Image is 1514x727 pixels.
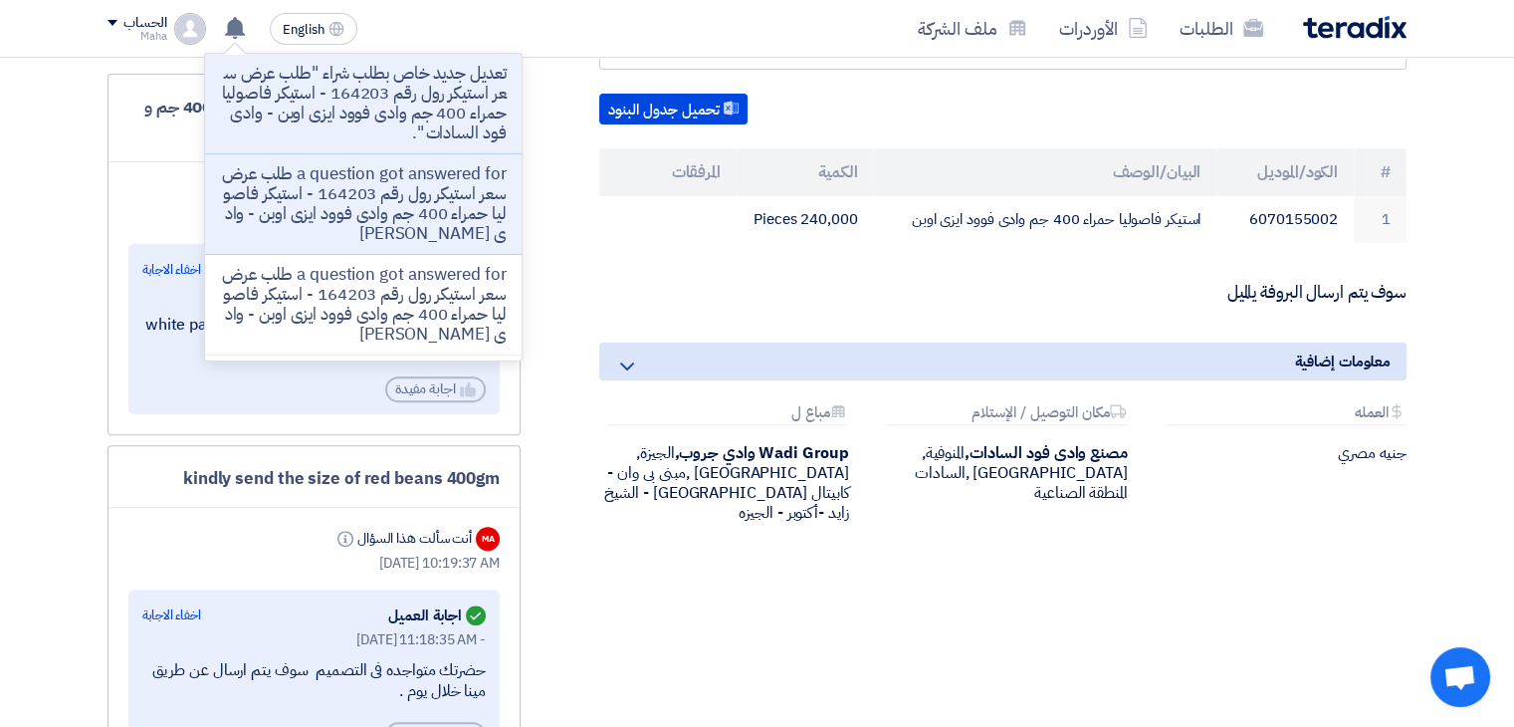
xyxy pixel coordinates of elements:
[221,164,506,244] p: a question got answered for طلب عرض سعر استيكر رول رقم 164203 - استيكر فاصوليا حمراء 400 جم وادى ...
[476,527,500,551] div: MA
[1430,647,1490,707] a: Open chat
[599,148,737,196] th: المرفقات
[108,31,166,42] div: Maha
[221,265,506,345] p: a question got answered for طلب عرض سعر استيكر رول رقم 164203 - استيكر فاصوليا حمراء 400 جم وادى ...
[1166,404,1406,425] div: العمله
[1164,5,1279,52] a: الطلبات
[878,443,1127,503] div: المنوفية, [GEOGRAPHIC_DATA] ,السادات المنطقة الصناعية
[283,23,324,37] span: English
[385,376,486,402] div: اجابة مفيدة
[142,315,486,357] div: white paper foe the size please review the mail sent by [PERSON_NAME].
[142,606,201,625] div: اخفاء الاجابة
[128,553,500,574] div: [DATE] 10:19:37 AM
[1216,148,1354,196] th: الكود/الموديل
[123,15,166,32] div: الحساب
[874,196,1217,243] td: استيكر فاصوليا حمراء 400 جم وادى فوود ايزى اوبن
[1354,196,1406,243] td: 1
[142,284,486,305] div: [DATE] 3:09:48 PM -
[1043,5,1164,52] a: الأوردرات
[965,441,1128,465] b: مصنع وادى فود السادات,
[1294,351,1391,372] span: معلومات إضافية
[886,404,1127,425] div: مكان التوصيل / الإستلام
[128,207,500,228] div: [DATE] 2:53:52 PM
[599,94,748,125] button: تحميل جدول البنود
[607,404,848,425] div: مباع ل
[142,629,486,650] div: [DATE] 11:18:35 AM -
[1216,196,1354,243] td: 6070155002
[902,5,1043,52] a: ملف الشركة
[737,196,874,243] td: 240,000 Pieces
[1303,16,1406,39] img: Teradix logo
[128,466,500,492] div: kindly send the size of red beans 400gm
[142,260,201,280] div: اخفاء الاجابة
[128,95,500,145] div: ارجو ارسال المقاس الخاص بالفاصوليا الحمراء 400 جم و الخامة المطلوبة
[1354,148,1406,196] th: #
[270,13,357,45] button: English
[737,148,874,196] th: الكمية
[174,13,206,45] img: profile_test.png
[874,148,1217,196] th: البيان/الوصف
[221,64,506,143] p: تعديل جديد خاص بطلب شراء "طلب عرض سعر استيكر رول رقم 164203 - استيكر فاصوليا حمراء 400 جم وادى فو...
[142,660,486,702] div: حضرتك متواجده فى التصميم سوف يتم ارسال عن طريق مينا خلال يوم .
[388,602,486,629] div: اجابة العميل
[674,441,848,465] b: Wadi Group وادي جروب,
[333,528,472,549] div: أنت سألت هذا السؤال
[599,443,848,523] div: الجيزة, [GEOGRAPHIC_DATA] ,مبنى بى وان - كابيتال [GEOGRAPHIC_DATA] - الشيخ زايد -أكتوبر - الجيزه
[599,283,1406,303] p: سوف يتم ارسال البروفة يالميل
[1158,443,1406,463] div: جنيه مصري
